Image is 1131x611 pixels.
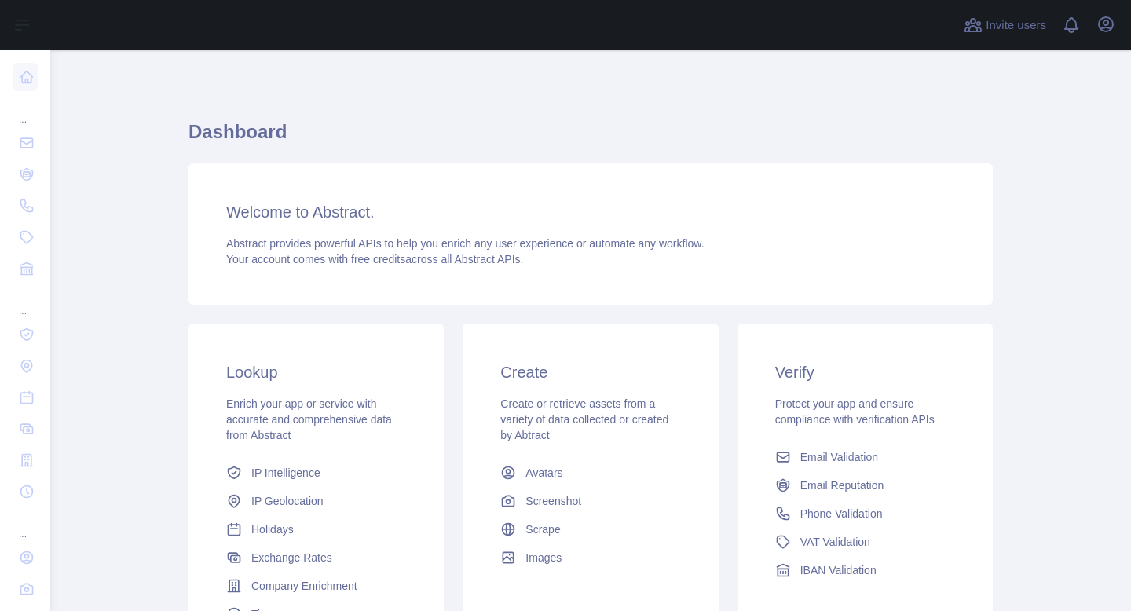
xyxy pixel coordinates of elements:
[769,499,961,528] a: Phone Validation
[769,528,961,556] a: VAT Validation
[494,459,686,487] a: Avatars
[251,465,320,481] span: IP Intelligence
[188,119,993,157] h1: Dashboard
[351,253,405,265] span: free credits
[500,397,668,441] span: Create or retrieve assets from a variety of data collected or created by Abtract
[220,487,412,515] a: IP Geolocation
[220,459,412,487] a: IP Intelligence
[525,465,562,481] span: Avatars
[769,471,961,499] a: Email Reputation
[525,493,581,509] span: Screenshot
[769,443,961,471] a: Email Validation
[525,550,562,565] span: Images
[226,237,705,250] span: Abstract provides powerful APIs to help you enrich any user experience or automate any workflow.
[220,515,412,543] a: Holidays
[494,543,686,572] a: Images
[961,13,1049,38] button: Invite users
[500,361,680,383] h3: Create
[226,361,406,383] h3: Lookup
[251,493,324,509] span: IP Geolocation
[226,253,523,265] span: Your account comes with across all Abstract APIs.
[251,521,294,537] span: Holidays
[13,286,38,317] div: ...
[525,521,560,537] span: Scrape
[13,509,38,540] div: ...
[800,562,877,578] span: IBAN Validation
[769,556,961,584] a: IBAN Validation
[220,572,412,600] a: Company Enrichment
[494,515,686,543] a: Scrape
[13,94,38,126] div: ...
[800,534,870,550] span: VAT Validation
[251,578,357,594] span: Company Enrichment
[800,477,884,493] span: Email Reputation
[986,16,1046,35] span: Invite users
[775,361,955,383] h3: Verify
[800,506,883,521] span: Phone Validation
[226,201,955,223] h3: Welcome to Abstract.
[220,543,412,572] a: Exchange Rates
[800,449,878,465] span: Email Validation
[226,397,392,441] span: Enrich your app or service with accurate and comprehensive data from Abstract
[494,487,686,515] a: Screenshot
[251,550,332,565] span: Exchange Rates
[775,397,935,426] span: Protect your app and ensure compliance with verification APIs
